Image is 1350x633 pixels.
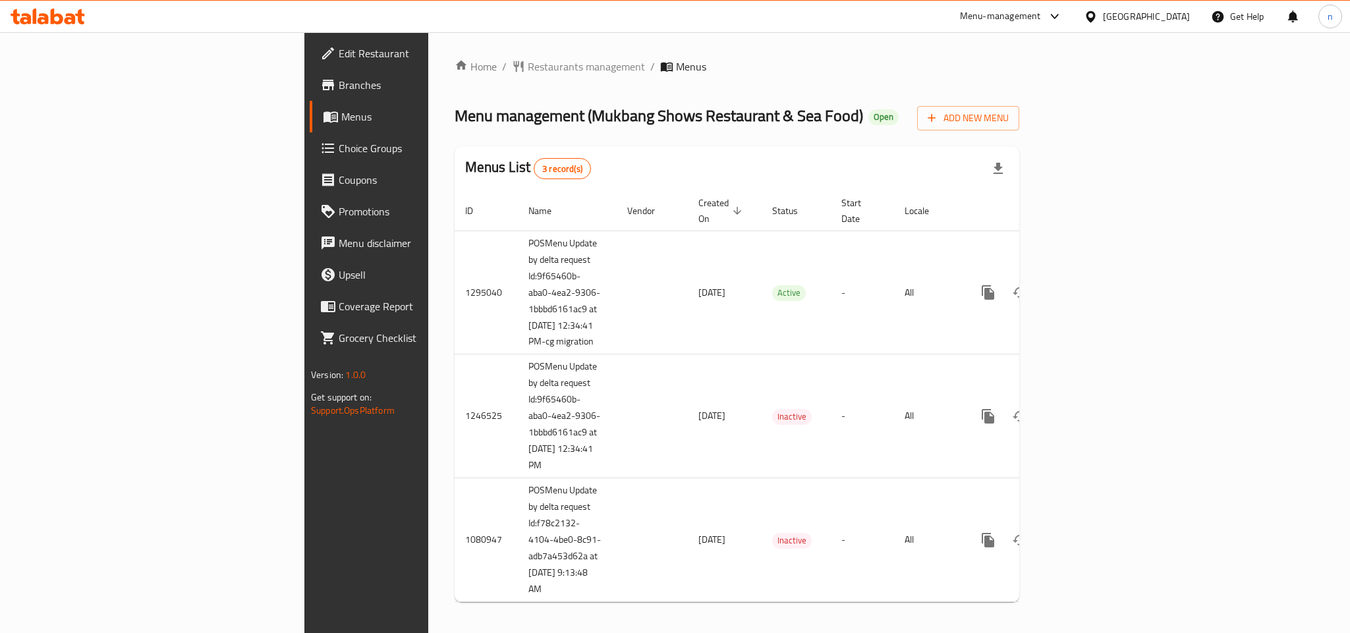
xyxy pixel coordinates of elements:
button: Change Status [1004,524,1036,556]
div: Open [868,109,899,125]
a: Promotions [310,196,530,227]
a: Edit Restaurant [310,38,530,69]
span: Start Date [841,195,878,227]
td: - [831,354,894,478]
span: Menu management ( Mukbang Shows Restaurant & Sea Food ) [455,101,863,130]
div: Export file [982,153,1014,184]
span: Choice Groups [339,140,519,156]
a: Grocery Checklist [310,322,530,354]
span: Menus [341,109,519,124]
a: Menus [310,101,530,132]
td: POSMenu Update by delta request Id:9f65460b-aba0-4ea2-9306-1bbbd6161ac9 at [DATE] 12:34:41 PM [518,354,617,478]
div: Inactive [772,409,812,425]
span: Upsell [339,267,519,283]
button: Change Status [1004,277,1036,308]
td: All [894,354,962,478]
span: Restaurants management [528,59,645,74]
span: Coupons [339,172,519,188]
a: Menu disclaimer [310,227,530,259]
a: Coverage Report [310,290,530,322]
div: [GEOGRAPHIC_DATA] [1103,9,1190,24]
span: Branches [339,77,519,93]
th: Actions [962,191,1110,231]
a: Coupons [310,164,530,196]
a: Branches [310,69,530,101]
td: - [831,231,894,354]
a: Upsell [310,259,530,290]
a: Support.OpsPlatform [311,402,395,419]
button: more [972,277,1004,308]
span: Get support on: [311,389,372,406]
div: Total records count [534,158,591,179]
span: Grocery Checklist [339,330,519,346]
td: POSMenu Update by delta request Id:f78c2132-4104-4be0-8c91-adb7a453d62a at [DATE] 9:13:48 AM [518,478,617,602]
span: Add New Menu [928,110,1009,126]
span: Name [528,203,569,219]
nav: breadcrumb [455,59,1019,74]
span: [DATE] [698,531,725,548]
span: [DATE] [698,284,725,301]
span: Menu disclaimer [339,235,519,251]
span: 3 record(s) [534,163,590,175]
table: enhanced table [455,191,1110,603]
a: Choice Groups [310,132,530,164]
td: All [894,478,962,602]
span: 1.0.0 [345,366,366,383]
td: - [831,478,894,602]
span: Menus [676,59,706,74]
a: Restaurants management [512,59,645,74]
span: Vendor [627,203,672,219]
button: more [972,400,1004,432]
span: Created On [698,195,746,227]
span: Locale [905,203,946,219]
span: Status [772,203,815,219]
li: / [650,59,655,74]
span: Version: [311,366,343,383]
span: Edit Restaurant [339,45,519,61]
h2: Menus List [465,157,591,179]
span: Inactive [772,533,812,548]
button: Add New Menu [917,106,1019,130]
td: POSMenu Update by delta request Id:9f65460b-aba0-4ea2-9306-1bbbd6161ac9 at [DATE] 12:34:41 PM-cg ... [518,231,617,354]
span: Coverage Report [339,298,519,314]
button: more [972,524,1004,556]
span: Inactive [772,409,812,424]
span: [DATE] [698,407,725,424]
button: Change Status [1004,400,1036,432]
span: Promotions [339,204,519,219]
span: Open [868,111,899,123]
td: All [894,231,962,354]
span: n [1328,9,1333,24]
div: Menu-management [960,9,1041,24]
span: Active [772,285,806,300]
div: Inactive [772,533,812,549]
span: ID [465,203,490,219]
div: Active [772,285,806,301]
